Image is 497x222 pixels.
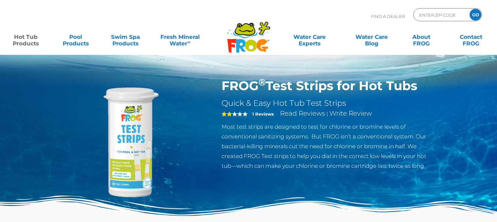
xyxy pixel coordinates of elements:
span: | [326,111,328,117]
a: ContactFROG [452,30,490,43]
h2: Quick & Easy Hot Tub Test Strips [222,98,435,108]
h1: FROG Test Strips for Hot Tubs [222,78,435,93]
strong: 1 Reviews [252,111,274,117]
a: Write Review [329,109,372,117]
a: Read Reviews [280,109,325,117]
input: GO [470,9,481,21]
sup: ® [258,76,266,88]
a: Fresh MineralWater∞ [156,30,204,43]
a: PoolProducts [56,30,95,43]
p: Most test strips are designed to test for chlorine or bromine levels of conventional sanitizing s... [222,122,435,171]
span: 2 [222,111,232,117]
p: Find A Dealer [371,8,405,24]
a: AboutFROG [402,30,440,43]
a: Water CareExperts [278,30,341,43]
img: Frog Products Logo [224,13,274,53]
a: Swim SpaProducts [106,30,145,43]
img: Frog-Test-Strip-bottle-e1609632768520.png [62,78,193,209]
sup: ∞ [187,40,190,44]
a: Hot TubProducts [7,30,45,43]
a: Water CareBlog [352,30,391,43]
